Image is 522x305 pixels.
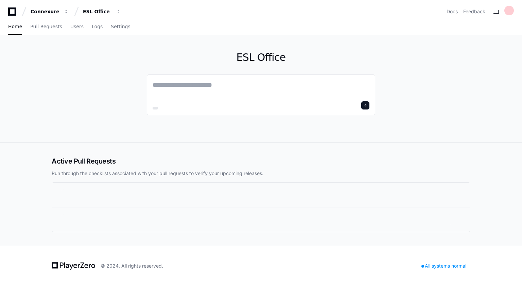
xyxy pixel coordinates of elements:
div: Connexure [31,8,60,15]
button: Feedback [463,8,485,15]
a: Home [8,19,22,35]
h1: ESL Office [147,51,375,64]
h2: Active Pull Requests [52,156,470,166]
div: All systems normal [417,261,470,271]
p: Run through the checklists associated with your pull requests to verify your upcoming releases. [52,170,470,177]
a: Settings [111,19,130,35]
span: Users [70,24,84,29]
button: Connexure [28,5,71,18]
a: Docs [447,8,458,15]
span: Pull Requests [30,24,62,29]
a: Logs [92,19,103,35]
div: ESL Office [83,8,112,15]
a: Users [70,19,84,35]
a: Pull Requests [30,19,62,35]
button: ESL Office [80,5,124,18]
span: Settings [111,24,130,29]
span: Home [8,24,22,29]
div: © 2024. All rights reserved. [101,262,163,269]
span: Logs [92,24,103,29]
